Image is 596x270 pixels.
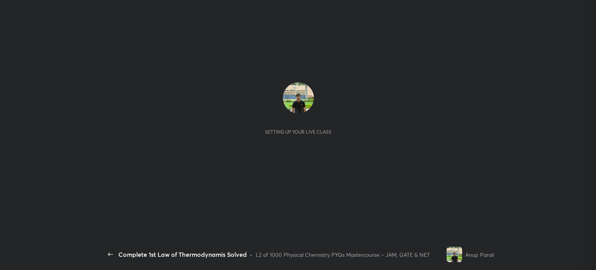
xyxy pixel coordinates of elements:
div: Setting up your live class [265,129,331,135]
div: Complete 1st Law of Thermodynamis Solved [118,250,247,259]
img: 2782fdca8abe4be7a832ca4e3fcd32a4.jpg [283,82,314,113]
img: 2782fdca8abe4be7a832ca4e3fcd32a4.jpg [447,247,462,262]
div: • [250,251,253,259]
div: Anup Parali [465,251,494,259]
div: L2 of 1000 Physical Chemistry PYQs Mastercourse – JAM, GATE & NET [256,251,430,259]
